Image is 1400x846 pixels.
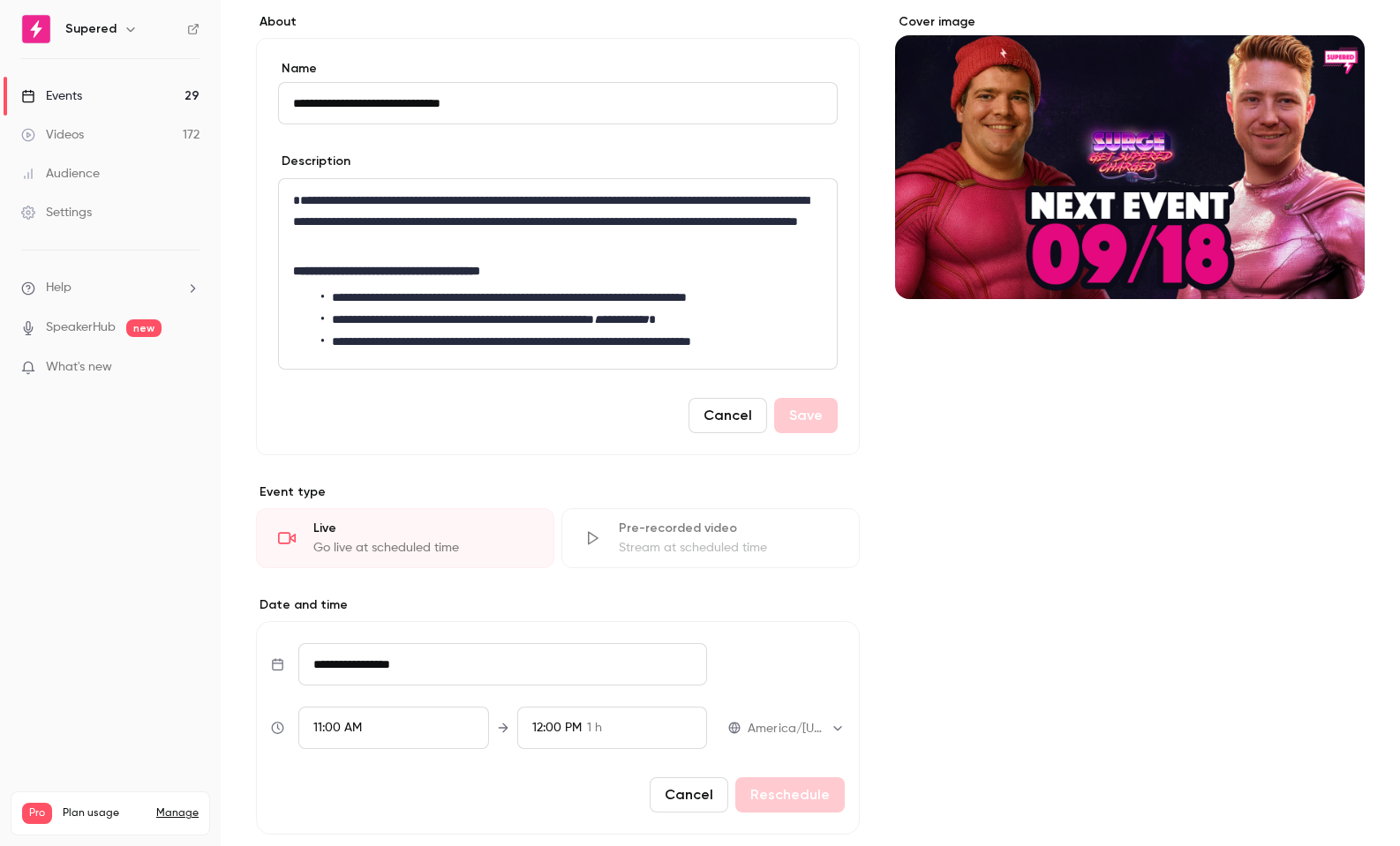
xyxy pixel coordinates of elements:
[517,707,708,749] div: To
[256,483,860,501] p: Event type
[22,803,52,824] span: Pro
[46,358,112,377] span: What's new
[63,806,146,820] span: Plan usage
[587,719,602,737] span: 1 h
[126,319,162,337] span: new
[279,179,837,369] div: editor
[22,15,50,43] img: Supered
[278,153,350,170] label: Description
[689,398,767,433] button: Cancel
[178,360,199,376] iframe: Noticeable Trigger
[313,722,362,734] span: 11:00 AM
[298,643,707,685] input: Tue, Feb 17, 2026
[65,20,117,38] h6: Supered
[278,178,838,370] section: description
[313,520,532,537] div: Live
[156,806,199,820] a: Manage
[619,520,838,537] div: Pre-recorded video
[256,13,860,31] label: About
[46,318,116,337] a: SpeakerHub
[313,539,532,557] div: Go live at scheduled time
[256,508,554,568] div: LiveGo live at scheduled time
[298,707,489,749] div: From
[650,777,728,812] button: Cancel
[895,13,1365,31] label: Cover image
[619,539,838,557] div: Stream at scheduled time
[21,87,82,105] div: Events
[561,508,860,568] div: Pre-recorded videoStream at scheduled time
[532,722,582,734] span: 12:00 PM
[21,279,199,297] li: help-dropdown-opener
[748,720,845,737] div: America/[US_STATE]
[21,126,84,144] div: Videos
[21,204,92,221] div: Settings
[46,279,72,297] span: Help
[21,165,100,183] div: Audience
[256,596,860,614] label: Date and time
[895,13,1365,299] section: Cover image
[278,60,838,78] label: Name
